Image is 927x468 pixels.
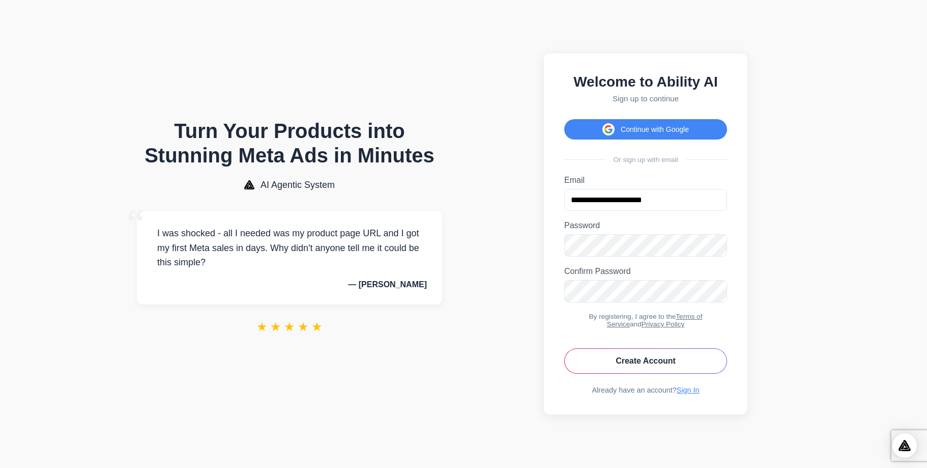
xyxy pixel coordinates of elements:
[270,320,281,334] span: ★
[127,201,145,247] span: “
[564,176,727,185] label: Email
[564,156,727,163] div: Or sign up with email
[152,226,427,270] p: I was shocked - all I needed was my product page URL and I got my first Meta sales in days. Why d...
[256,320,268,334] span: ★
[607,313,703,328] a: Terms of Service
[564,267,727,276] label: Confirm Password
[137,119,442,168] h1: Turn Your Products into Stunning Meta Ads in Minutes
[564,313,727,328] div: By registering, I agree to the and
[311,320,323,334] span: ★
[244,180,254,189] img: AI Agentic System Logo
[564,119,727,140] button: Continue with Google
[284,320,295,334] span: ★
[564,221,727,230] label: Password
[564,94,727,103] p: Sign up to continue
[564,74,727,90] h2: Welcome to Ability AI
[677,386,700,394] a: Sign In
[298,320,309,334] span: ★
[892,433,917,458] div: Open Intercom Messenger
[642,320,685,328] a: Privacy Policy
[564,386,727,394] div: Already have an account?
[564,348,727,374] button: Create Account
[152,280,427,289] p: — [PERSON_NAME]
[260,180,335,190] span: AI Agentic System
